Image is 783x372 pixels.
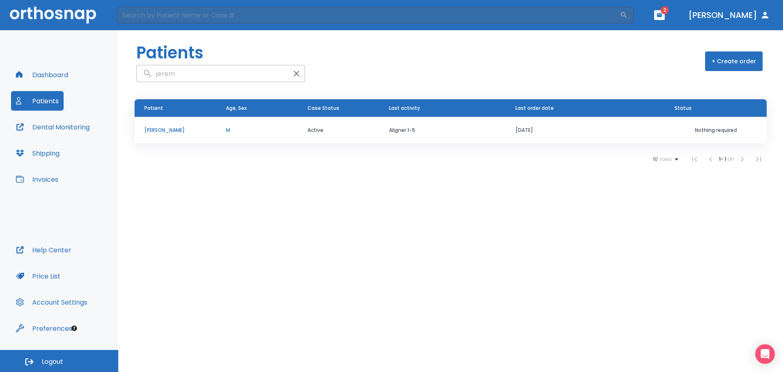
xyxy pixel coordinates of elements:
[298,117,379,144] td: Active
[144,127,206,134] p: [PERSON_NAME]
[379,117,506,144] td: Aligner 1-5
[71,325,78,332] div: Tooltip anchor
[137,66,288,82] input: search
[136,40,203,65] h1: Patients
[226,127,288,134] p: M
[685,8,773,22] button: [PERSON_NAME]
[10,7,96,23] img: Orthosnap
[675,127,757,134] p: Nothing required
[728,156,734,163] span: of 1
[144,105,163,112] span: Patient
[11,117,95,137] button: Dental Monitoring
[11,169,63,189] button: Invoices
[719,156,728,163] span: 1 - 1
[117,7,620,23] input: Search by Patient Name or Case #
[515,105,554,112] span: Last order date
[506,117,665,144] td: [DATE]
[11,143,64,163] button: Shipping
[11,292,92,312] button: Account Settings
[42,357,63,366] span: Logout
[653,156,658,162] span: 10
[226,105,247,112] span: Age, Sex
[307,105,339,112] span: Case Status
[11,319,77,338] button: Preferences
[675,105,692,112] span: Status
[11,65,73,85] button: Dashboard
[11,266,65,286] button: Price List
[661,6,669,14] span: 2
[705,51,763,71] button: + Create order
[658,156,672,162] span: rows
[11,91,64,111] button: Patients
[389,105,420,112] span: Last activity
[755,344,775,364] div: Open Intercom Messenger
[11,240,76,260] button: Help Center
